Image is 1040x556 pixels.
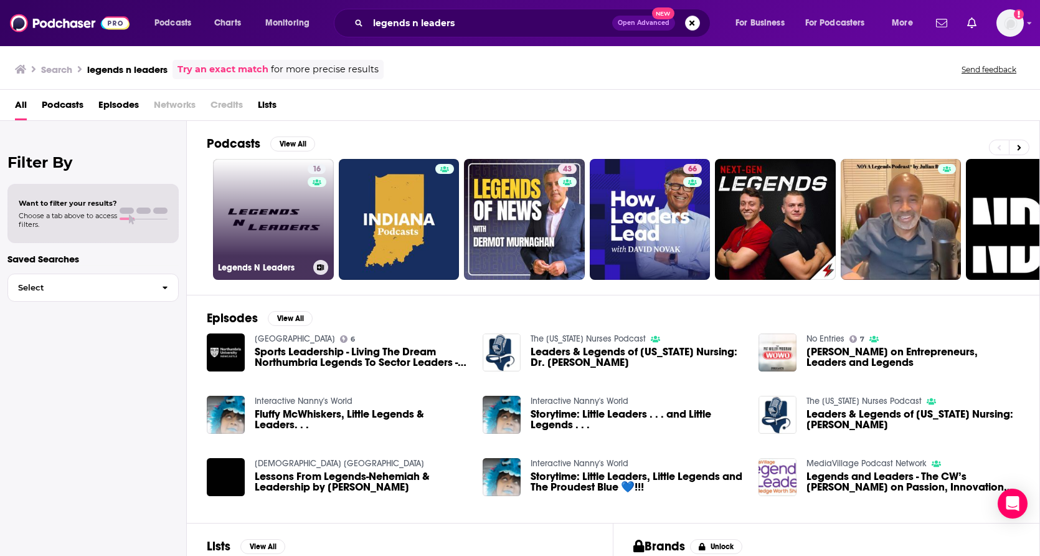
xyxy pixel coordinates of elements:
[19,211,117,229] span: Choose a tab above to access filters.
[255,471,468,492] span: Lessons From Legends-Nehemiah & Leadership by [PERSON_NAME]
[806,471,1019,492] a: Legends and Leaders - The CW’s Mark Pedowitz on Passion, Innovation and Advertising Success
[883,13,929,33] button: open menu
[849,335,865,343] a: 7
[255,471,468,492] a: Lessons From Legends-Nehemiah & Leadership by Hollis Haff
[255,347,468,368] a: Sports Leadership - Living The Dream Northumbria Legends To Sector Leaders - Podcast
[265,14,310,32] span: Monitoring
[207,539,285,554] a: ListsView All
[210,95,243,120] span: Credits
[258,95,277,120] a: Lists
[860,337,864,342] span: 7
[255,396,352,406] a: Interactive Nanny's World
[958,64,1020,75] button: Send feedback
[806,347,1019,368] span: [PERSON_NAME] on Entrepreneurs, Leaders and Legends
[207,310,313,326] a: EpisodesView All
[931,12,952,34] a: Show notifications dropdown
[271,62,379,77] span: for more precise results
[207,539,230,554] h2: Lists
[998,489,1028,519] div: Open Intercom Messenger
[270,137,315,151] button: View All
[10,11,130,35] a: Podchaser - Follow, Share and Rate Podcasts
[531,396,628,406] a: Interactive Nanny's World
[688,163,697,176] span: 66
[483,333,521,371] img: Leaders & Legends of Texas Nursing: Dr. Michael Evans
[8,284,152,292] span: Select
[255,333,335,344] a: Northumbria University
[98,95,139,120] a: Episodes
[590,159,711,280] a: 66
[483,396,521,434] img: Storytime: Little Leaders . . . and Little Legends . . .
[690,539,743,554] button: Unlock
[531,458,628,469] a: Interactive Nanny's World
[218,262,308,273] h3: Legends N Leaders
[255,458,424,469] a: New Community Church Wexford
[368,13,612,33] input: Search podcasts, credits, & more...
[7,153,179,171] h2: Filter By
[42,95,83,120] a: Podcasts
[806,333,844,344] a: No Entries
[15,95,27,120] span: All
[806,471,1019,492] span: Legends and Leaders - The CW’s [PERSON_NAME] on Passion, Innovation and Advertising Success
[483,458,521,496] img: Storytime: Little Leaders, Little Legends and The Proudest Blue 💙!!!
[558,164,577,174] a: 43
[759,458,797,496] img: Legends and Leaders - The CW’s Mark Pedowitz on Passion, Innovation and Advertising Success
[7,253,179,265] p: Saved Searches
[207,136,315,151] a: PodcastsView All
[255,409,468,430] a: Fluffy McWhiskers, Little Legends & Leaders. . .
[207,396,245,434] img: Fluffy McWhiskers, Little Legends & Leaders. . .
[806,396,922,406] a: The Texas Nurses Podcast
[346,9,722,37] div: Search podcasts, credits, & more...
[7,274,179,302] button: Select
[308,164,326,174] a: 16
[735,14,785,32] span: For Business
[207,458,245,496] img: Lessons From Legends-Nehemiah & Leadership by Hollis Haff
[652,7,674,19] span: New
[996,9,1024,37] span: Logged in as tessvanden
[207,310,258,326] h2: Episodes
[759,333,797,371] img: Marlin Stutzman on Entrepreneurs, Leaders and Legends
[207,136,260,151] h2: Podcasts
[806,409,1019,430] span: Leaders & Legends of [US_STATE] Nursing: [PERSON_NAME]
[797,13,883,33] button: open menu
[207,333,245,371] img: Sports Leadership - Living The Dream Northumbria Legends To Sector Leaders - Podcast
[962,12,981,34] a: Show notifications dropdown
[268,311,313,326] button: View All
[146,13,207,33] button: open menu
[464,159,585,280] a: 43
[531,347,744,368] span: Leaders & Legends of [US_STATE] Nursing: Dr. [PERSON_NAME]
[1014,9,1024,19] svg: Add a profile image
[41,64,72,75] h3: Search
[154,95,196,120] span: Networks
[563,163,572,176] span: 43
[612,16,675,31] button: Open AdvancedNew
[618,20,669,26] span: Open Advanced
[206,13,248,33] a: Charts
[996,9,1024,37] button: Show profile menu
[806,347,1019,368] a: Marlin Stutzman on Entrepreneurs, Leaders and Legends
[351,337,355,342] span: 6
[633,539,685,554] h2: Brands
[727,13,800,33] button: open menu
[313,163,321,176] span: 16
[87,64,168,75] h3: legends n leaders
[257,13,326,33] button: open menu
[214,14,241,32] span: Charts
[806,409,1019,430] a: Leaders & Legends of Texas Nursing: Dr. Lynn Wieck
[213,159,334,280] a: 16Legends N Leaders
[531,409,744,430] a: Storytime: Little Leaders . . . and Little Legends . . .
[531,471,744,492] a: Storytime: Little Leaders, Little Legends and The Proudest Blue 💙!!!
[531,347,744,368] a: Leaders & Legends of Texas Nursing: Dr. Michael Evans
